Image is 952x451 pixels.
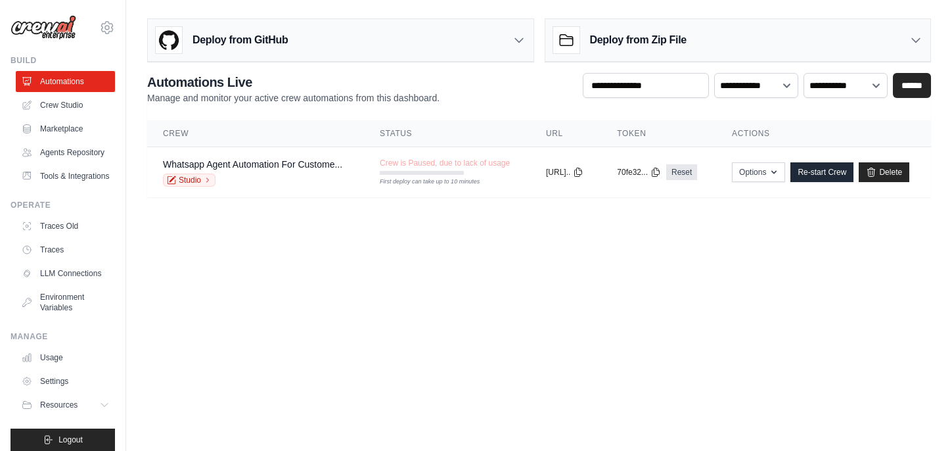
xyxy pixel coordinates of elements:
[11,331,115,342] div: Manage
[601,120,716,147] th: Token
[617,167,661,178] button: 70fe32...
[147,73,440,91] h2: Automations Live
[193,32,288,48] h3: Deploy from GitHub
[147,120,364,147] th: Crew
[16,166,115,187] a: Tools & Integrations
[16,71,115,92] a: Automations
[380,178,464,187] div: First deploy can take up to 10 minutes
[163,159,342,170] a: Whatsapp Agent Automation For Custome...
[16,142,115,163] a: Agents Repository
[380,158,510,168] span: Crew is Paused, due to lack of usage
[790,162,853,182] a: Re-start Crew
[16,95,115,116] a: Crew Studio
[40,400,78,410] span: Resources
[16,347,115,368] a: Usage
[16,216,115,237] a: Traces Old
[11,429,115,451] button: Logout
[11,55,115,66] div: Build
[156,27,182,53] img: GitHub Logo
[11,200,115,210] div: Operate
[147,91,440,105] p: Manage and monitor your active crew automations from this dashboard.
[530,120,601,147] th: URL
[16,287,115,318] a: Environment Variables
[732,162,785,182] button: Options
[16,239,115,260] a: Traces
[16,118,115,139] a: Marketplace
[666,164,697,180] a: Reset
[364,120,530,147] th: Status
[163,174,215,187] a: Studio
[16,394,115,415] button: Resources
[11,15,76,40] img: Logo
[58,435,83,445] span: Logout
[716,120,931,147] th: Actions
[590,32,687,48] h3: Deploy from Zip File
[859,162,909,182] a: Delete
[16,263,115,284] a: LLM Connections
[16,371,115,392] a: Settings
